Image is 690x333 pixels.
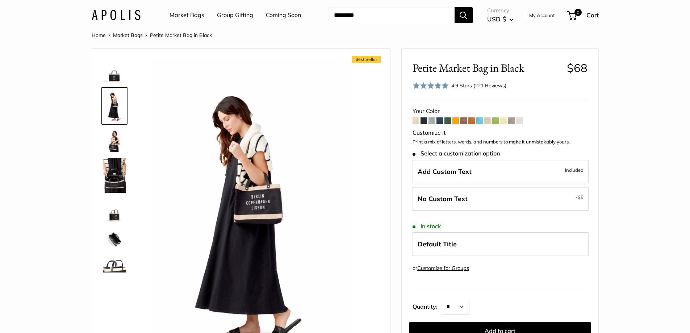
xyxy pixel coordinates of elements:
a: Petite Market Bag in Black [101,128,127,154]
span: Included [565,166,584,174]
span: $5 [578,194,584,200]
span: 0 [574,9,581,16]
span: Add Custom Text [418,167,472,176]
div: Customize It [413,128,587,138]
a: Market Bags [170,10,204,21]
img: description_Super soft leather handles. [103,257,126,280]
button: Search [455,7,473,23]
a: Petite Market Bag in Black [101,157,127,194]
a: Market Bags [113,32,143,38]
div: 4.9 Stars (221 Reviews) [413,80,507,91]
span: $68 [567,61,587,75]
img: description_Make it yours with custom printed text. [103,59,126,83]
a: 0 Cart [568,9,599,21]
span: Petite Market Bag in Black [150,32,212,38]
label: Leave Blank [412,187,589,211]
button: USD $ [487,13,514,25]
div: or [413,263,469,273]
span: Currency [487,5,514,16]
span: No Custom Text [418,195,468,203]
a: Petite Market Bag in Black [101,197,127,223]
div: 4.9 Stars (221 Reviews) [451,82,506,90]
img: Apolis [92,10,141,20]
span: Select a customization option [413,150,500,157]
img: Petite Market Bag in Black [103,129,126,152]
label: Add Custom Text [412,160,589,184]
label: Default Title [412,232,589,256]
a: Home [92,32,106,38]
span: Default Title [418,240,457,248]
span: - [576,193,584,201]
a: My Account [529,11,555,20]
a: description_Make it yours with custom printed text. [101,58,127,84]
label: Quantity: [413,297,442,315]
a: Customize for Groups [417,265,469,271]
a: Group Gifting [217,10,253,21]
span: Best Seller [352,56,381,63]
div: Your Color [413,106,587,117]
span: In stock [413,223,441,230]
a: Coming Soon [266,10,301,21]
p: Print a mix of letters, words, and numbers to make it unmistakably yours. [413,138,587,146]
a: description_Super soft leather handles. [101,255,127,281]
img: description_Spacious inner area with room for everything. [103,228,126,251]
img: Petite Market Bag in Black [103,158,126,193]
span: USD $ [487,15,506,23]
a: Petite Market Bag in Black [101,87,127,125]
a: description_Spacious inner area with room for everything. [101,226,127,252]
span: Cart [586,11,599,19]
img: Petite Market Bag in Black [103,88,126,123]
img: Petite Market Bag in Black [103,199,126,222]
input: Search... [328,7,455,23]
nav: Breadcrumb [92,30,212,40]
span: Petite Market Bag in Black [413,61,561,75]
